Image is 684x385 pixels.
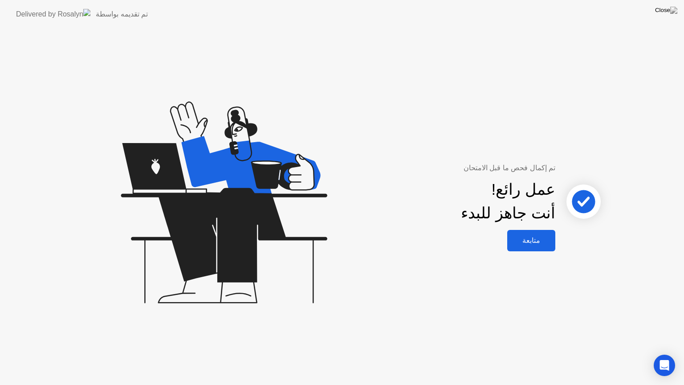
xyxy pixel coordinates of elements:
[461,178,555,225] div: عمل رائع! أنت جاهز للبدء
[507,230,555,251] button: متابعة
[655,7,677,14] img: Close
[16,9,90,19] img: Delivered by Rosalyn
[654,355,675,376] div: Open Intercom Messenger
[371,163,555,173] div: تم إكمال فحص ما قبل الامتحان
[96,9,148,20] div: تم تقديمه بواسطة
[510,236,553,245] div: متابعة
